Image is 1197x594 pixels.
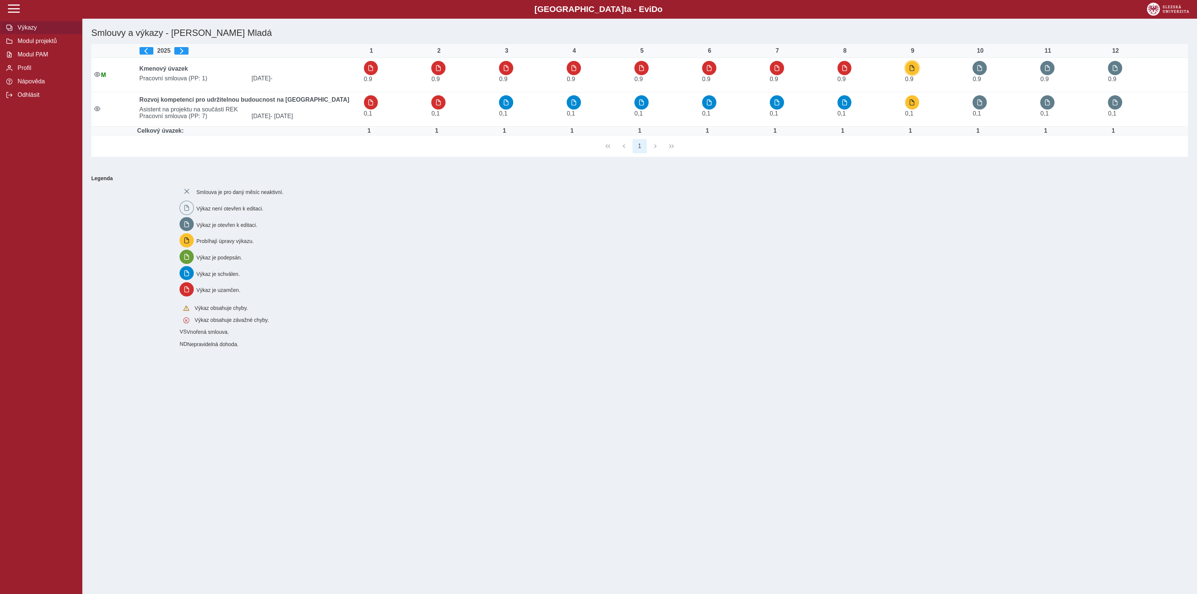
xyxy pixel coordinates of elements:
span: Výkaz je schválen. [196,271,240,277]
i: Smlouva je aktivní [94,106,100,112]
span: Pracovní smlouva (PP: 7) [137,113,249,120]
div: 8 [838,47,852,54]
div: Úvazek : 8 h / den. 40 h / týden. [768,127,783,134]
div: Úvazek : 8 h / den. 40 h / týden. [970,127,985,134]
span: Výkazy [15,24,76,31]
span: Úvazek : 7,2 h / den. 36 h / týden. [634,76,643,82]
button: 1 [633,139,647,153]
div: Úvazek : 8 h / den. 40 h / týden. [835,127,850,134]
div: Úvazek : 8 h / den. 40 h / týden. [1038,127,1053,134]
div: Úvazek : 8 h / den. 40 h / týden. [1106,127,1121,134]
span: D [651,4,657,14]
span: Výkaz není otevřen k editaci. [196,206,263,212]
span: Úvazek : 0,8 h / den. 4 h / týden. [634,110,643,117]
span: Úvazek : 0,8 h / den. 4 h / týden. [838,110,846,117]
span: Úvazek : 7,2 h / den. 36 h / týden. [1108,76,1116,82]
span: Úvazek : 0,8 h / den. 4 h / týden. [1040,110,1048,117]
span: Úvazek : 0,8 h / den. 4 h / týden. [905,110,913,117]
span: Úvazek : 0,8 h / den. 4 h / týden. [770,110,778,117]
span: Profil [15,65,76,71]
span: Modul projektů [15,38,76,44]
b: Legenda [88,172,1185,184]
div: 12 [1108,47,1123,54]
span: Asistent na projektu na součásti REK [137,106,361,113]
div: 10 [973,47,988,54]
span: - [270,75,272,81]
span: Probíhají úpravy výkazu. [196,238,254,244]
div: Úvazek : 8 h / den. 40 h / týden. [903,127,918,134]
span: Výkaz obsahuje chyby. [195,305,248,311]
div: 4 [567,47,582,54]
span: Úvazek : 7,2 h / den. 36 h / týden. [1040,76,1048,82]
span: Úvazek : 7,2 h / den. 36 h / týden. [973,76,981,82]
img: logo_web_su.png [1147,3,1189,16]
span: Úvazek : 0,8 h / den. 4 h / týden. [364,110,372,117]
span: Výkaz obsahuje závažné chyby. [195,317,269,323]
span: Výkaz je podepsán. [196,255,242,261]
span: t [624,4,627,14]
div: Úvazek : 8 h / den. 40 h / týden. [497,127,512,134]
span: Úvazek : 0,8 h / den. 4 h / týden. [973,110,981,117]
span: Výkaz je uzamčen. [196,287,241,293]
div: 6 [702,47,717,54]
div: Úvazek : 8 h / den. 40 h / týden. [362,127,377,134]
span: Smlouva je pro daný měsíc neaktivní. [196,189,284,195]
span: Pracovní smlouva (PP: 1) [137,75,249,82]
span: Úvazek : 7,2 h / den. 36 h / týden. [499,76,507,82]
span: Smlouva vnořená do kmene [180,329,187,335]
span: Výkaz je otevřen k editaci. [196,222,257,228]
div: 11 [1040,47,1055,54]
div: 2025 [140,47,358,55]
span: - [DATE] [270,113,293,119]
div: 7 [770,47,785,54]
div: 9 [905,47,920,54]
span: Úvazek : 7,2 h / den. 36 h / týden. [905,76,913,82]
td: Celkový úvazek: [137,127,361,135]
span: Úvazek : 0,8 h / den. 4 h / týden. [499,110,507,117]
span: [DATE] [249,113,361,120]
span: Úvazek : 7,2 h / den. 36 h / týden. [364,76,372,82]
span: Úvazek : 0,8 h / den. 4 h / týden. [702,110,710,117]
i: Smlouva je aktivní [94,71,100,77]
span: Úvazek : 0,8 h / den. 4 h / týden. [431,110,440,117]
span: Úvazek : 7,2 h / den. 36 h / týden. [770,76,778,82]
span: Úvazek : 0,8 h / den. 4 h / týden. [1108,110,1116,117]
span: Úvazek : 0,8 h / den. 4 h / týden. [567,110,575,117]
div: 3 [499,47,514,54]
span: Údaje souhlasí s údaji v Magionu [101,72,106,78]
span: Úvazek : 7,2 h / den. 36 h / týden. [702,76,710,82]
div: Úvazek : 8 h / den. 40 h / týden. [700,127,715,134]
b: Kmenový úvazek [140,65,188,72]
span: Úvazek : 7,2 h / den. 36 h / týden. [838,76,846,82]
span: Nápověda [15,78,76,85]
div: Úvazek : 8 h / den. 40 h / týden. [564,127,579,134]
div: 1 [364,47,379,54]
span: Smlouva vnořená do kmene [180,341,187,347]
div: Úvazek : 8 h / den. 40 h / týden. [632,127,647,134]
div: 5 [634,47,649,54]
span: o [658,4,663,14]
b: Rozvoj kompetencí pro udržitelnou budoucnost na [GEOGRAPHIC_DATA] [140,96,349,103]
h1: Smlouvy a výkazy - [PERSON_NAME] Mladá [88,25,1007,41]
span: Odhlásit [15,92,76,98]
span: Nepravidelná dohoda. [187,341,239,347]
span: [DATE] [249,75,361,82]
span: Úvazek : 7,2 h / den. 36 h / týden. [431,76,440,82]
span: Úvazek : 7,2 h / den. 36 h / týden. [567,76,575,82]
span: Modul PAM [15,51,76,58]
span: Vnořená smlouva. [187,329,229,335]
div: Úvazek : 8 h / den. 40 h / týden. [429,127,444,134]
div: 2 [431,47,446,54]
b: [GEOGRAPHIC_DATA] a - Evi [22,4,1175,14]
